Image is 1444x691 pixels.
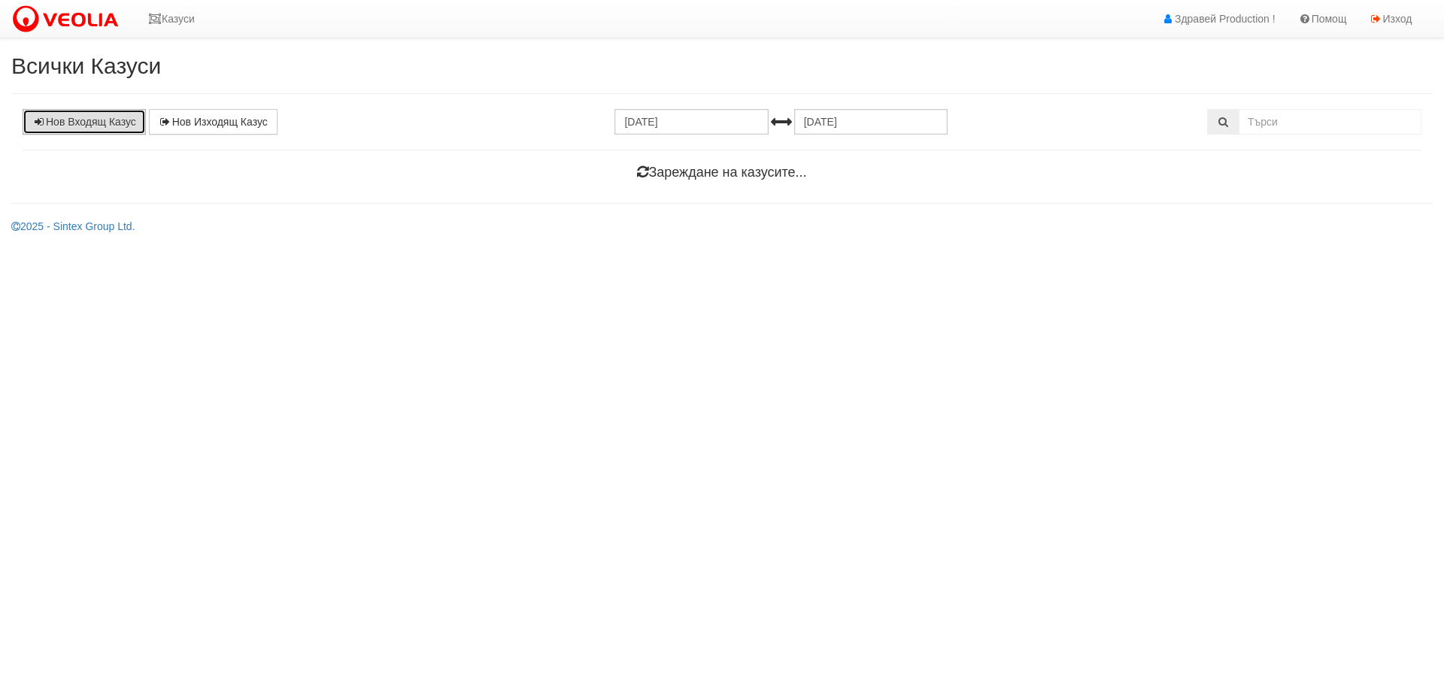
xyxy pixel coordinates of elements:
[1239,109,1421,135] input: Търсене по Идентификатор, Бл/Вх/Ап, Тип, Описание, Моб. Номер, Имейл, Файл, Коментар,
[149,109,278,135] a: Нов Изходящ Казус
[11,220,135,232] a: 2025 - Sintex Group Ltd.
[23,165,1421,180] h4: Зареждане на казусите...
[11,4,126,35] img: VeoliaLogo.png
[11,53,1433,78] h2: Всички Казуси
[23,109,146,135] a: Нов Входящ Казус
